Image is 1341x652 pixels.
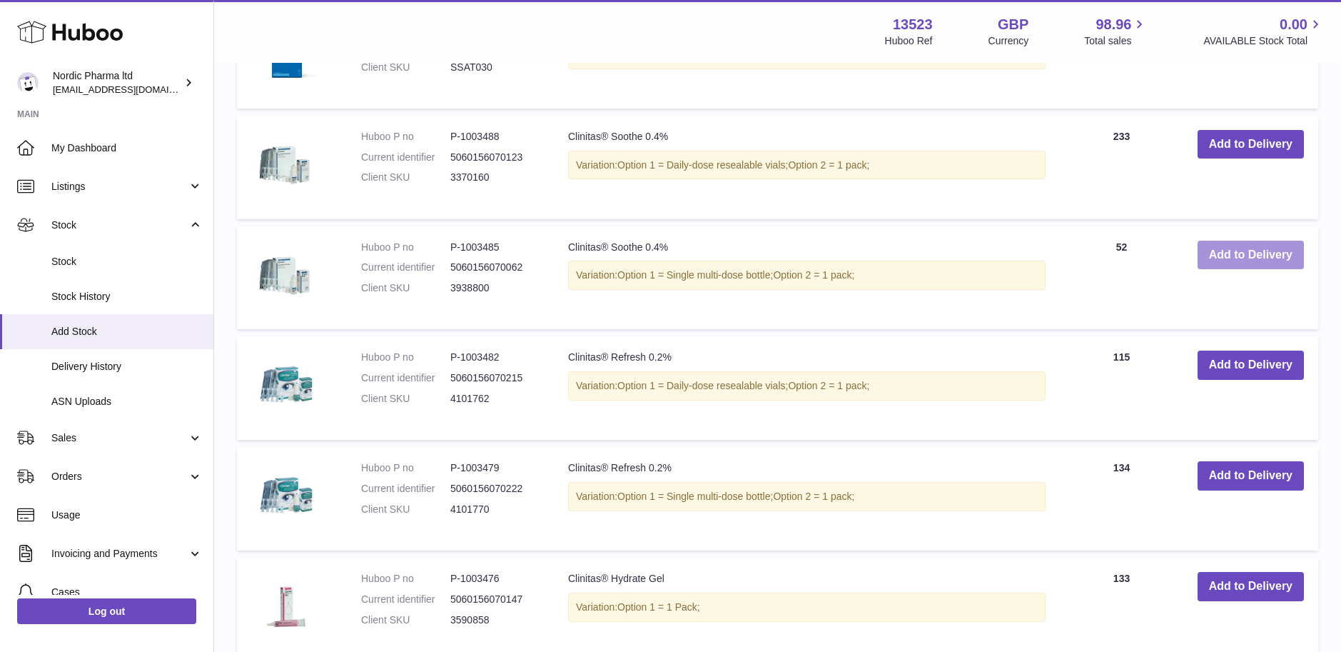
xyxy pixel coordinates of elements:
dd: P-1003479 [450,461,540,475]
dt: Current identifier [361,371,450,385]
dt: Client SKU [361,281,450,295]
strong: GBP [998,15,1028,34]
div: Variation: [568,371,1046,401]
span: Invoicing and Payments [51,547,188,561]
span: ASN Uploads [51,395,203,408]
td: 115 [1060,336,1183,440]
span: Stock [51,219,188,232]
dd: P-1003485 [450,241,540,254]
span: 0.00 [1280,15,1307,34]
dd: 4101762 [450,392,540,406]
img: Clinitas® Soothe 0.4% [251,241,323,312]
button: Add to Delivery [1198,461,1304,491]
span: Option 1 = Daily-dose resealable vials; [617,380,788,391]
span: Delivery History [51,360,203,373]
dt: Current identifier [361,482,450,496]
button: Add to Delivery [1198,241,1304,270]
dt: Huboo P no [361,130,450,144]
dt: Huboo P no [361,241,450,254]
span: Total sales [1084,34,1148,48]
span: AVAILABLE Stock Total [1203,34,1324,48]
dt: Client SKU [361,613,450,627]
img: Clinitas® Refresh 0.2% [251,351,323,422]
span: Option 1 = 1 Pack; [617,601,700,613]
dd: P-1003488 [450,130,540,144]
span: Stock [51,255,203,269]
div: Nordic Pharma ltd [53,69,181,96]
strong: 13523 [893,15,933,34]
dd: 3370160 [450,171,540,184]
a: Log out [17,598,196,624]
a: 98.96 Total sales [1084,15,1148,48]
dt: Client SKU [361,171,450,184]
span: Option 2 = 1 pack; [788,159,869,171]
div: Variation: [568,593,1046,622]
dt: Huboo P no [361,351,450,364]
span: Option 1 = Single multi-dose bottle; [617,491,773,502]
dd: P-1003476 [450,572,540,586]
dt: Client SKU [361,503,450,516]
img: Clinitas® Soothe 0.4% [251,130,323,201]
td: Clinitas® Refresh 0.2% [554,447,1060,551]
button: Add to Delivery [1198,130,1304,159]
span: Add Stock [51,325,203,338]
span: Option 1 = Daily-dose resealable vials; [617,159,788,171]
dd: 3938800 [450,281,540,295]
td: Clinitas® Soothe 0.4% [554,116,1060,219]
dd: 5060156070215 [450,371,540,385]
span: Option 2 = 1 pack; [773,269,854,281]
span: Usage [51,508,203,522]
button: Add to Delivery [1198,351,1304,380]
dt: Client SKU [361,61,450,74]
dd: 3590858 [450,613,540,627]
dd: 4101770 [450,503,540,516]
a: 0.00 AVAILABLE Stock Total [1203,15,1324,48]
div: Variation: [568,151,1046,180]
dd: SSAT030 [450,61,540,74]
dt: Huboo P no [361,461,450,475]
dd: 5060156070147 [450,593,540,606]
dd: P-1003482 [450,351,540,364]
img: chika.alabi@nordicpharma.com [17,72,39,94]
td: Clinitas® Refresh 0.2% [554,336,1060,440]
span: Orders [51,470,188,483]
dt: Current identifier [361,151,450,164]
span: My Dashboard [51,141,203,155]
span: Option 2 = 1 pack; [773,491,854,502]
td: 233 [1060,116,1183,219]
span: Option 1 = Single multi-dose bottle; [617,269,773,281]
td: 52 [1060,226,1183,330]
div: Currency [988,34,1029,48]
dt: Current identifier [361,593,450,606]
div: Variation: [568,482,1046,511]
img: Clinitas® Hydrate Gel [251,572,323,643]
div: Variation: [568,261,1046,290]
span: Cases [51,586,203,599]
td: 134 [1060,447,1183,551]
dt: Huboo P no [361,572,450,586]
span: Listings [51,180,188,194]
span: Stock History [51,290,203,304]
dt: Client SKU [361,392,450,406]
span: Sales [51,431,188,445]
span: 98.96 [1095,15,1131,34]
td: Clinitas® Soothe 0.4% [554,226,1060,330]
img: Clinitas® Refresh 0.2% [251,461,323,533]
dd: 5060156070123 [450,151,540,164]
div: Huboo Ref [885,34,933,48]
dt: Current identifier [361,261,450,274]
dd: 5060156070062 [450,261,540,274]
button: Add to Delivery [1198,572,1304,601]
span: [EMAIL_ADDRESS][DOMAIN_NAME] [53,84,210,95]
dd: 5060156070222 [450,482,540,496]
span: Option 2 = 1 pack; [788,380,869,391]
